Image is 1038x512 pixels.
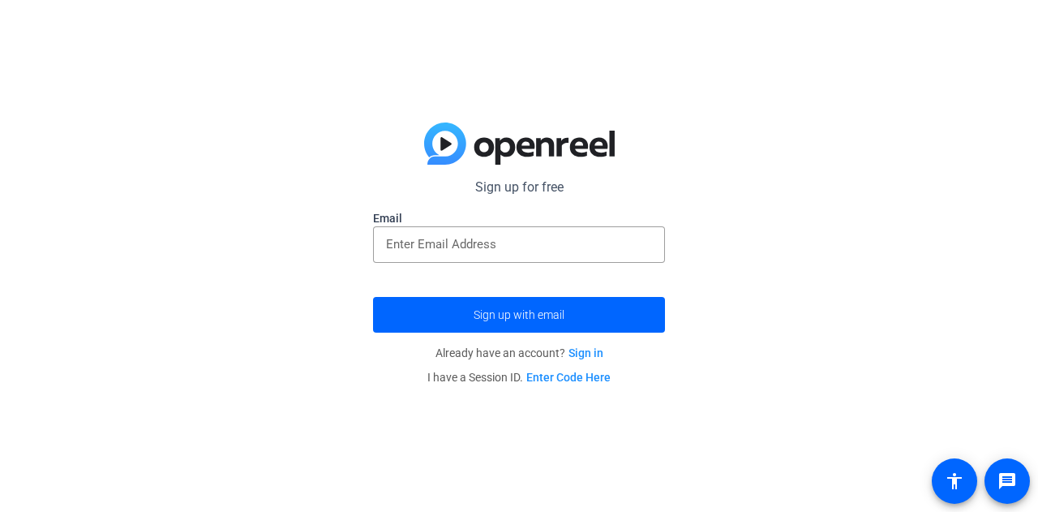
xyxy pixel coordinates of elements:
a: Enter Code Here [526,371,611,384]
mat-icon: accessibility [945,471,964,491]
mat-icon: message [997,471,1017,491]
span: Already have an account? [435,346,603,359]
input: Enter Email Address [386,234,652,254]
img: blue-gradient.svg [424,123,615,165]
button: Sign up with email [373,297,665,333]
p: Sign up for free [373,178,665,197]
span: I have a Session ID. [427,371,611,384]
label: Email [373,210,665,226]
a: Sign in [568,346,603,359]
